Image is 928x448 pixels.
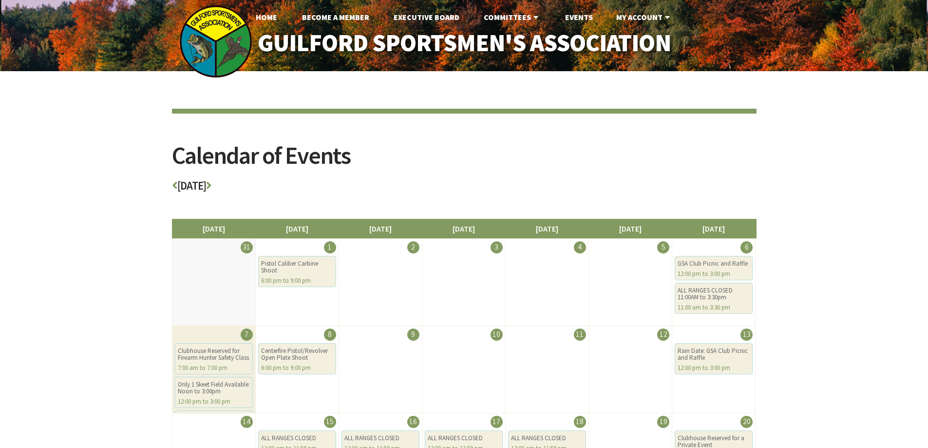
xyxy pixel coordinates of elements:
div: 17 [491,416,503,428]
h2: Calendar of Events [172,143,757,180]
a: Executive Board [386,7,467,27]
div: 14 [241,416,253,428]
li: [DATE] [255,219,339,238]
div: 6:00 pm to 9:00 pm [261,365,333,371]
div: 31 [241,241,253,253]
div: 2 [407,241,419,253]
div: 15 [324,416,336,428]
div: 4 [574,241,586,253]
a: Guilford Sportsmen's Association [237,22,691,64]
div: 6:00 pm to 9:00 pm [261,277,333,284]
div: ALL RANGES CLOSED [344,435,417,442]
div: 3 [491,241,503,253]
div: Rain Date: GSA Club Picnic and Raffle [678,348,750,361]
div: 7:00 am to 7:00 pm [178,365,250,371]
img: logo_sm.png [179,5,252,78]
li: [DATE] [339,219,422,238]
li: [DATE] [588,219,672,238]
div: ALL RANGES CLOSED 11:00AM to 3:30pm [678,287,750,301]
div: 12:00 pm to 3:00 pm [178,398,250,405]
div: 12:00 pm to 3:00 pm [678,271,750,277]
div: Clubhouse Reserved for Firearm Hunter Safety Class [178,348,250,361]
div: 9 [407,329,419,341]
div: Only 1 Skeet Field Available: Noon to 3:00pm [178,381,250,395]
div: 20 [740,416,753,428]
li: [DATE] [505,219,589,238]
div: 5 [657,241,669,253]
a: My Account [608,7,680,27]
li: [DATE] [672,219,756,238]
div: Centerfire Pistol/Revolver Open Plate Shoot [261,348,333,361]
div: 18 [574,416,586,428]
div: 16 [407,416,419,428]
a: Events [557,7,601,27]
a: Become A Member [294,7,377,27]
div: ALL RANGES CLOSED [511,435,583,442]
div: 6 [740,241,753,253]
div: ALL RANGES CLOSED [261,435,333,442]
div: 12:00 pm to 3:00 pm [678,365,750,371]
div: 11 [574,329,586,341]
div: Pistol Caliber Carbine Shoot [261,260,333,274]
li: [DATE] [422,219,506,238]
h3: [DATE] [172,180,757,197]
div: 11:00 am to 3:30 pm [678,304,750,311]
li: [DATE] [172,219,256,238]
div: ALL RANGES CLOSED [428,435,500,442]
div: 1 [324,241,336,253]
div: 7 [241,329,253,341]
div: 19 [657,416,669,428]
div: GSA Club Picnic and Raffle [678,260,750,267]
div: 10 [491,329,503,341]
a: Committees [476,7,549,27]
a: Home [248,7,285,27]
div: 8 [324,329,336,341]
div: 12 [657,329,669,341]
div: 13 [740,329,753,341]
